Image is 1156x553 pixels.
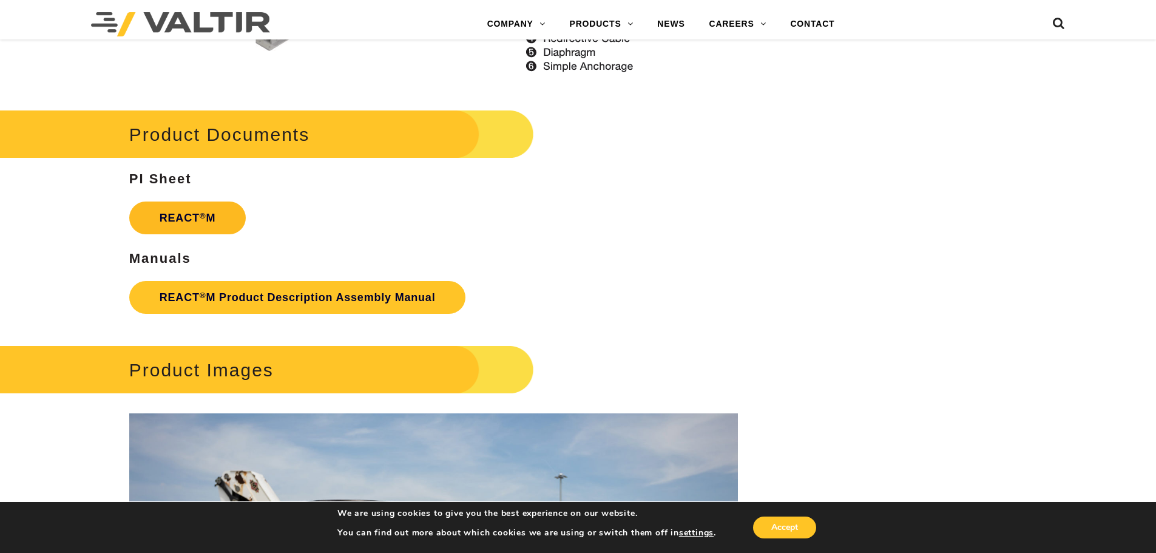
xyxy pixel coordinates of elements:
[129,281,466,314] a: REACT®M Product Description Assembly Manual
[679,528,714,538] button: settings
[475,12,558,36] a: COMPANY
[337,508,716,519] p: We are using cookies to give you the best experience on our website.
[91,12,270,36] img: Valtir
[753,517,816,538] button: Accept
[778,12,847,36] a: CONTACT
[129,171,192,186] strong: PI Sheet
[200,211,206,220] sup: ®
[129,202,246,234] a: REACT®M
[645,12,697,36] a: NEWS
[697,12,779,36] a: CAREERS
[129,251,191,266] strong: Manuals
[558,12,646,36] a: PRODUCTS
[160,212,216,224] strong: REACT M
[337,528,716,538] p: You can find out more about which cookies we are using or switch them off in .
[200,291,206,300] sup: ®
